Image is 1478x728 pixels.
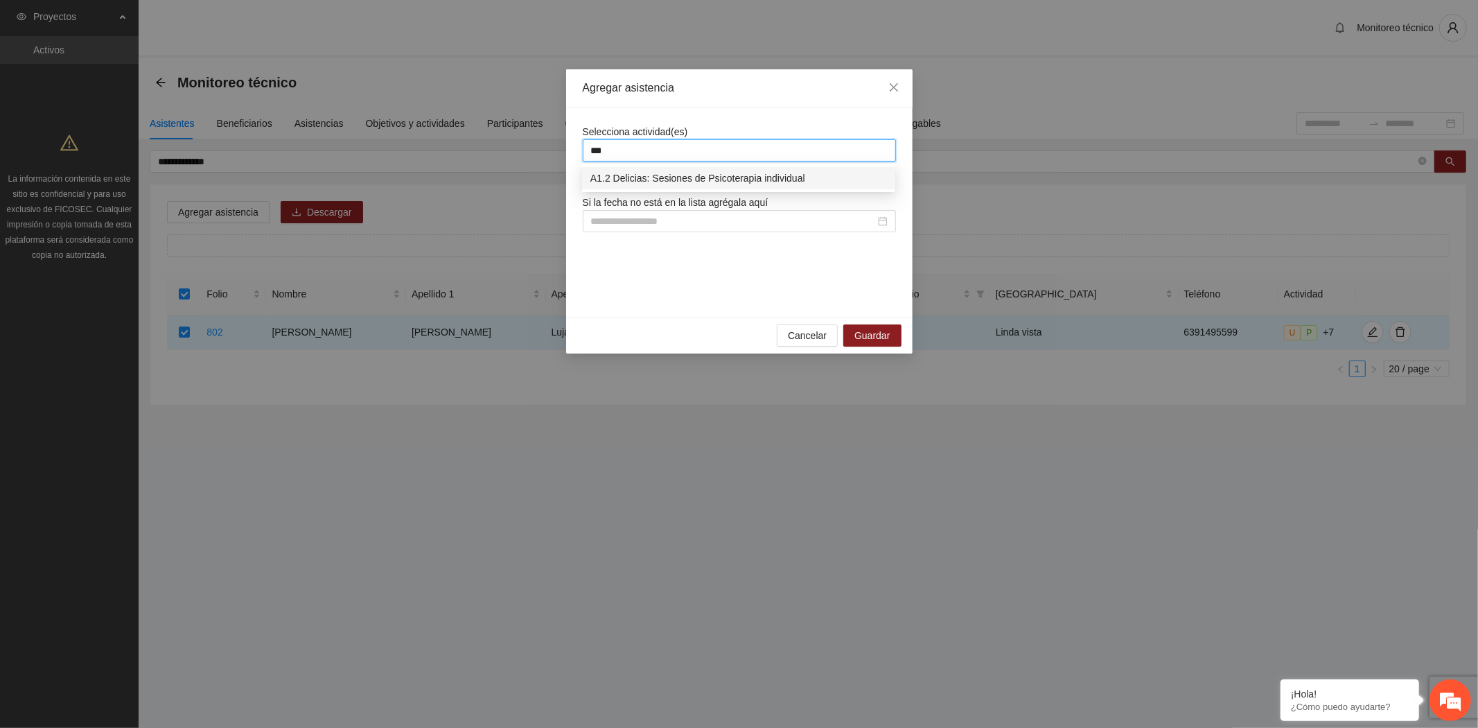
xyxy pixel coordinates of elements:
button: Guardar [843,324,901,347]
div: Minimizar ventana de chat en vivo [227,7,261,40]
textarea: Escriba su mensaje y pulse “Intro” [7,379,264,427]
span: Estamos en línea. [80,185,191,325]
span: close [888,82,899,93]
div: Chatee con nosotros ahora [72,71,233,89]
span: Guardar [854,328,890,343]
div: A1.2 Delicias: Sesiones de Psicoterapia individual [582,167,895,189]
p: ¿Cómo puedo ayudarte? [1291,702,1409,712]
button: Cancelar [777,324,838,347]
span: Cancelar [788,328,827,343]
span: Si la fecha no está en la lista agrégala aquí [583,197,768,208]
button: Close [875,69,913,107]
div: ¡Hola! [1291,688,1409,700]
div: A1.2 Delicias: Sesiones de Psicoterapia individual [590,171,887,186]
div: Agregar asistencia [583,80,896,96]
span: Selecciona actividad(es) [583,126,688,137]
